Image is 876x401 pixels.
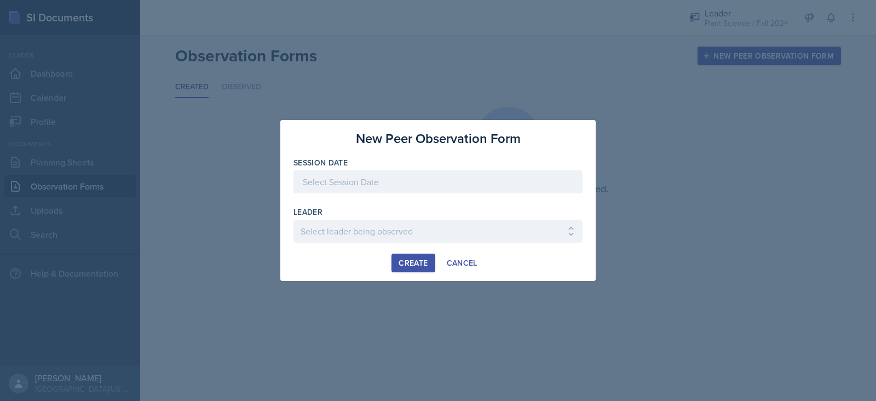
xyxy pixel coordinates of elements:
button: Cancel [440,254,485,272]
label: Session Date [293,157,348,168]
label: leader [293,207,322,217]
div: Cancel [447,259,477,267]
h3: New Peer Observation Form [356,129,521,148]
button: Create [391,254,435,272]
div: Create [399,259,428,267]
